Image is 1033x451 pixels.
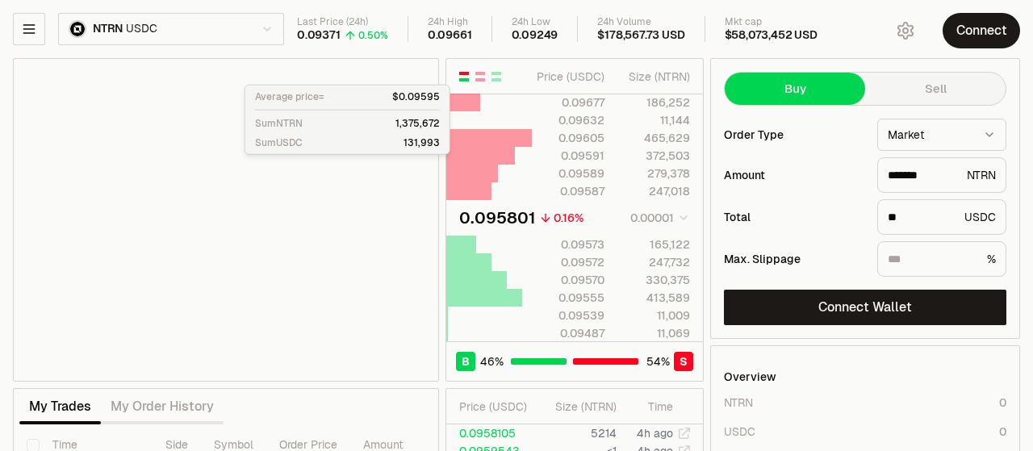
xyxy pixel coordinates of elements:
[392,90,440,103] p: $0.09595
[70,22,85,36] img: NTRN Logo
[724,290,1006,325] button: Connect Wallet
[725,28,818,43] div: $58,073,452 USD
[19,390,101,423] button: My Trades
[877,157,1006,193] div: NTRN
[533,183,604,199] div: 0.09587
[474,70,487,83] button: Show Sell Orders Only
[724,369,776,385] div: Overview
[446,424,535,442] td: 0.0958105
[533,148,604,164] div: 0.09591
[877,119,1006,151] button: Market
[459,207,536,229] div: 0.095801
[428,28,472,43] div: 0.09661
[618,130,690,146] div: 465,629
[618,94,690,111] div: 186,252
[533,94,604,111] div: 0.09677
[533,130,604,146] div: 0.09605
[618,236,690,253] div: 165,122
[490,70,503,83] button: Show Buy Orders Only
[255,136,303,149] p: Sum USDC
[680,353,688,370] span: S
[725,16,818,28] div: Mkt cap
[395,117,440,130] p: 1,375,672
[724,211,864,223] div: Total
[618,290,690,306] div: 413,589
[512,16,558,28] div: 24h Low
[533,236,604,253] div: 0.09573
[865,73,1006,105] button: Sell
[533,325,604,341] div: 0.09487
[637,426,673,441] time: 4h ago
[725,73,865,105] button: Buy
[14,59,438,381] iframe: Financial Chart
[533,307,604,324] div: 0.09539
[512,28,558,43] div: 0.09249
[126,22,157,36] span: USDC
[533,165,604,182] div: 0.09589
[999,424,1006,440] div: 0
[618,272,690,288] div: 330,375
[255,90,324,103] p: Average price=
[462,353,470,370] span: B
[533,112,604,128] div: 0.09632
[533,272,604,288] div: 0.09570
[618,69,690,85] div: Size ( NTRN )
[724,395,753,411] div: NTRN
[724,169,864,181] div: Amount
[999,395,1006,411] div: 0
[255,117,303,130] p: Sum NTRN
[877,199,1006,235] div: USDC
[358,29,388,42] div: 0.50%
[724,129,864,140] div: Order Type
[297,16,388,28] div: Last Price (24h)
[597,28,684,43] div: $178,567.73 USD
[625,208,690,228] button: 0.00001
[297,28,341,43] div: 0.09371
[618,254,690,270] div: 247,732
[554,210,583,226] div: 0.16%
[618,307,690,324] div: 11,009
[535,424,617,442] td: 5214
[618,325,690,341] div: 11,069
[943,13,1020,48] button: Connect
[724,424,755,440] div: USDC
[630,399,673,415] div: Time
[458,70,470,83] button: Show Buy and Sell Orders
[101,390,224,423] button: My Order History
[93,22,123,36] span: NTRN
[533,69,604,85] div: Price ( USDC )
[618,112,690,128] div: 11,144
[480,353,504,370] span: 46 %
[459,399,534,415] div: Price ( USDC )
[533,254,604,270] div: 0.09572
[724,253,864,265] div: Max. Slippage
[618,165,690,182] div: 279,378
[533,290,604,306] div: 0.09555
[597,16,684,28] div: 24h Volume
[548,399,617,415] div: Size ( NTRN )
[877,241,1006,277] div: %
[618,148,690,164] div: 372,503
[646,353,670,370] span: 54 %
[404,136,440,149] p: 131,993
[618,183,690,199] div: 247,018
[428,16,472,28] div: 24h High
